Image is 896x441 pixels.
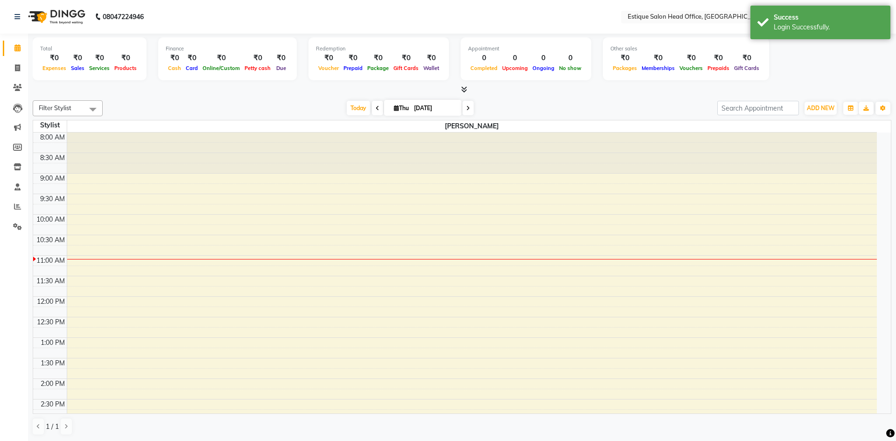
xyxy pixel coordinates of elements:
[274,65,288,71] span: Due
[33,120,67,130] div: Stylist
[421,65,441,71] span: Wallet
[347,101,370,115] span: Today
[639,53,677,63] div: ₹0
[365,53,391,63] div: ₹0
[677,53,705,63] div: ₹0
[35,317,67,327] div: 12:30 PM
[87,53,112,63] div: ₹0
[732,65,762,71] span: Gift Cards
[705,65,732,71] span: Prepaids
[87,65,112,71] span: Services
[166,53,183,63] div: ₹0
[39,358,67,368] div: 1:30 PM
[166,45,289,53] div: Finance
[774,13,883,22] div: Success
[610,53,639,63] div: ₹0
[40,53,69,63] div: ₹0
[677,65,705,71] span: Vouchers
[69,53,87,63] div: ₹0
[411,101,458,115] input: 2025-09-04
[468,65,500,71] span: Completed
[273,53,289,63] div: ₹0
[39,399,67,409] div: 2:30 PM
[24,4,88,30] img: logo
[35,297,67,307] div: 12:00 PM
[183,53,200,63] div: ₹0
[341,53,365,63] div: ₹0
[557,65,584,71] span: No show
[46,422,59,432] span: 1 / 1
[468,53,500,63] div: 0
[774,22,883,32] div: Login Successfully.
[166,65,183,71] span: Cash
[39,338,67,348] div: 1:00 PM
[316,53,341,63] div: ₹0
[35,256,67,266] div: 11:00 AM
[67,120,877,132] span: [PERSON_NAME]
[112,53,139,63] div: ₹0
[705,53,732,63] div: ₹0
[610,45,762,53] div: Other sales
[530,65,557,71] span: Ongoing
[421,53,441,63] div: ₹0
[807,105,834,112] span: ADD NEW
[732,53,762,63] div: ₹0
[341,65,365,71] span: Prepaid
[38,174,67,183] div: 9:00 AM
[40,45,139,53] div: Total
[40,65,69,71] span: Expenses
[200,65,242,71] span: Online/Custom
[35,276,67,286] div: 11:30 AM
[69,65,87,71] span: Sales
[35,235,67,245] div: 10:30 AM
[717,101,799,115] input: Search Appointment
[38,194,67,204] div: 9:30 AM
[365,65,391,71] span: Package
[316,65,341,71] span: Voucher
[468,45,584,53] div: Appointment
[183,65,200,71] span: Card
[500,65,530,71] span: Upcoming
[242,53,273,63] div: ₹0
[38,133,67,142] div: 8:00 AM
[112,65,139,71] span: Products
[557,53,584,63] div: 0
[38,153,67,163] div: 8:30 AM
[35,215,67,224] div: 10:00 AM
[391,65,421,71] span: Gift Cards
[391,53,421,63] div: ₹0
[392,105,411,112] span: Thu
[316,45,441,53] div: Redemption
[242,65,273,71] span: Petty cash
[530,53,557,63] div: 0
[103,4,144,30] b: 08047224946
[500,53,530,63] div: 0
[639,65,677,71] span: Memberships
[610,65,639,71] span: Packages
[39,379,67,389] div: 2:00 PM
[200,53,242,63] div: ₹0
[39,104,71,112] span: Filter Stylist
[805,102,837,115] button: ADD NEW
